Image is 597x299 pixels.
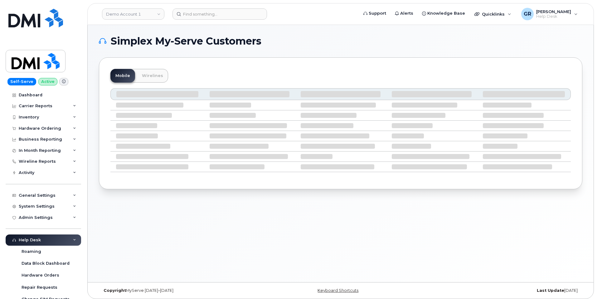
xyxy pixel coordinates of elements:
a: Wirelines [137,69,168,83]
span: Simplex My-Serve Customers [111,36,261,46]
a: Mobile [110,69,135,83]
strong: Last Update [537,288,564,293]
div: MyServe [DATE]–[DATE] [99,288,260,293]
div: [DATE] [421,288,582,293]
a: Keyboard Shortcuts [318,288,358,293]
strong: Copyright [104,288,126,293]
